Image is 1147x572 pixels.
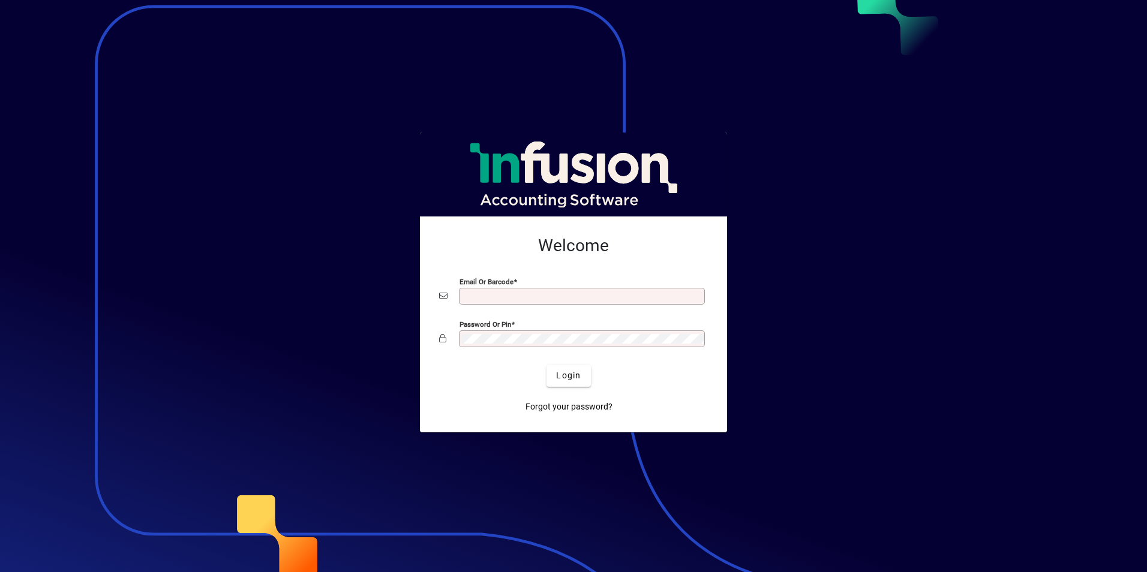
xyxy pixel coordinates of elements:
mat-label: Password or Pin [460,320,511,328]
span: Forgot your password? [526,401,612,413]
button: Login [547,365,590,387]
a: Forgot your password? [521,396,617,418]
span: Login [556,369,581,382]
h2: Welcome [439,236,708,256]
mat-label: Email or Barcode [460,277,514,285]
